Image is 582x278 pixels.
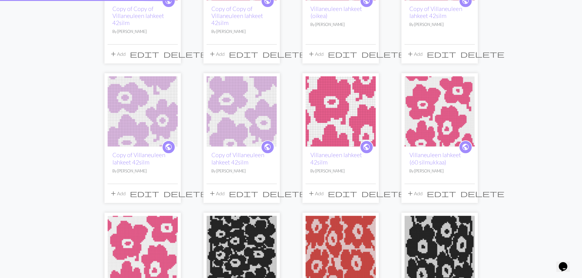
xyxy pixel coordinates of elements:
[165,141,172,153] i: public
[209,189,216,198] span: add
[260,188,309,199] button: Delete
[207,108,277,114] a: Villaneuleen lahkeet (vasen lahje)
[326,188,359,199] button: Edit
[427,190,456,197] i: Edit
[310,22,371,27] p: By [PERSON_NAME]
[130,190,159,197] i: Edit
[207,247,277,253] a: Unikko_190-(002).jpg
[427,50,456,58] span: edit
[425,188,458,199] button: Edit
[460,50,504,58] span: delete
[306,247,376,253] a: 971b7e0910665800620abe3a3fadfe1e.jpg
[409,22,470,27] p: By [PERSON_NAME]
[306,76,376,146] img: Villaneuleen lahkeet
[227,188,260,199] button: Edit
[110,50,117,58] span: add
[264,141,271,153] i: public
[462,142,469,152] span: public
[328,190,357,197] i: Edit
[112,168,173,174] p: By [PERSON_NAME]
[427,50,456,58] i: Edit
[161,48,210,60] button: Delete
[112,5,164,26] a: Copy of Copy of Villaneuleen lahkeet 42silm
[404,188,425,199] button: Add
[108,48,128,60] button: Add
[112,29,173,34] p: By [PERSON_NAME]
[211,168,272,174] p: By [PERSON_NAME]
[260,48,309,60] button: Delete
[409,168,470,174] p: By [PERSON_NAME]
[261,140,274,154] a: public
[211,151,264,165] a: Copy of Villaneuleen lahkeet 42silm
[163,189,207,198] span: delete
[556,254,576,272] iframe: chat widget
[363,142,370,152] span: public
[108,247,178,253] a: Villaneuleen lahkeet
[306,188,326,199] button: Add
[262,189,306,198] span: delete
[161,188,210,199] button: Delete
[409,151,461,165] a: Villaneuleen lahkeet (60 silmukkaa)
[306,48,326,60] button: Add
[227,48,260,60] button: Edit
[361,50,405,58] span: delete
[326,48,359,60] button: Edit
[262,50,306,58] span: delete
[229,189,258,198] span: edit
[310,151,362,165] a: Villaneuleen lahkeet 42silm
[462,141,469,153] i: public
[229,50,258,58] i: Edit
[211,5,263,26] a: Copy of Copy of Villaneuleen lahkeet 42silm
[130,50,159,58] i: Edit
[359,188,408,199] button: Delete
[407,50,414,58] span: add
[360,140,373,154] a: public
[404,76,475,146] img: Villaneuleen lahkeet
[108,188,128,199] button: Add
[165,142,172,152] span: public
[128,48,161,60] button: Edit
[162,140,175,154] a: public
[207,76,277,146] img: Villaneuleen lahkeet (vasen lahje)
[425,48,458,60] button: Edit
[211,29,272,34] p: By [PERSON_NAME]
[130,189,159,198] span: edit
[207,188,227,199] button: Add
[359,48,408,60] button: Delete
[409,5,462,19] a: Copy of Villaneuleen lahkeet 42silm
[458,188,507,199] button: Delete
[310,168,371,174] p: By [PERSON_NAME]
[407,189,414,198] span: add
[264,142,271,152] span: public
[229,190,258,197] i: Edit
[459,140,472,154] a: public
[458,48,507,60] button: Delete
[460,189,504,198] span: delete
[108,108,178,114] a: Villaneuleen lahkeet (oikea lahje)
[328,189,357,198] span: edit
[427,189,456,198] span: edit
[308,189,315,198] span: add
[308,50,315,58] span: add
[130,50,159,58] span: edit
[207,48,227,60] button: Add
[108,76,178,146] img: Villaneuleen lahkeet (oikea lahje)
[209,50,216,58] span: add
[310,5,362,19] a: Villaneuleen lahkeet (oikea)
[328,50,357,58] span: edit
[404,48,425,60] button: Add
[328,50,357,58] i: Edit
[128,188,161,199] button: Edit
[112,151,165,165] a: Copy of Villaneuleen lahkeet 42silm
[361,189,405,198] span: delete
[229,50,258,58] span: edit
[163,50,207,58] span: delete
[404,247,475,253] a: Unikko_190-(002).webp
[306,108,376,114] a: Villaneuleen lahkeet
[404,108,475,114] a: Villaneuleen lahkeet
[110,189,117,198] span: add
[363,141,370,153] i: public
